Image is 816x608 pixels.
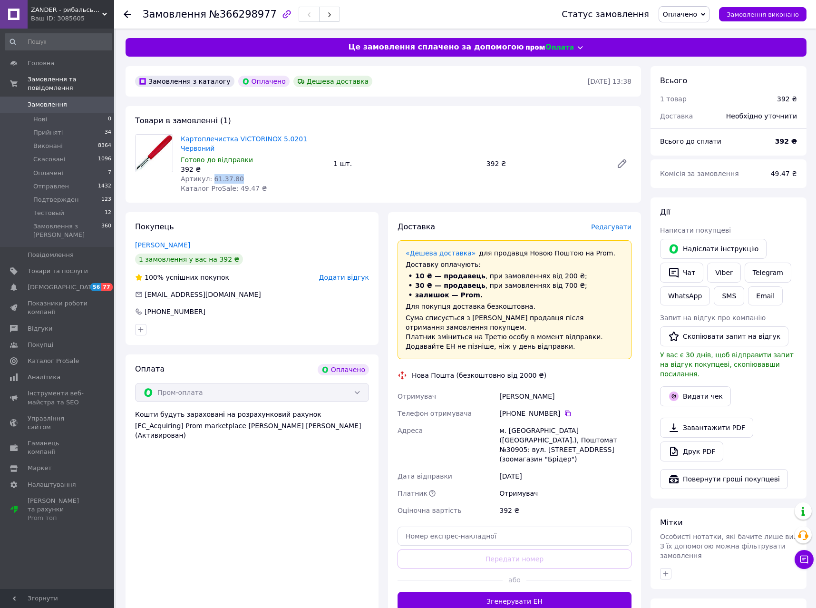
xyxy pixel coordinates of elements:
[406,313,623,351] div: Сума списується з [PERSON_NAME] продавця після отримання замовлення покупцем. Платник зміниться н...
[398,490,427,497] span: Платник
[135,421,369,440] div: [FC_Acquiring] Prom marketplace [PERSON_NAME] [PERSON_NAME] (Активирован)
[135,410,369,440] div: Кошти будуть зараховані на розрахунковий рахунок
[33,142,63,150] span: Виконані
[28,324,52,333] span: Відгуки
[497,468,633,485] div: [DATE]
[98,155,111,164] span: 1096
[293,76,372,87] div: Дешева доставка
[660,95,687,103] span: 1 товар
[33,209,64,217] span: Тестовый
[31,14,114,23] div: Ваш ID: 3085605
[562,10,649,19] div: Статус замовлення
[660,386,731,406] button: Видати чек
[28,357,79,365] span: Каталог ProSale
[33,222,101,239] span: Замовлення з [PERSON_NAME]
[415,291,483,299] span: залишок — Prom.
[238,76,290,87] div: Оплачено
[181,165,326,174] div: 392 ₴
[720,106,803,127] div: Необхідно уточнити
[660,469,788,489] button: Повернути гроші покупцеві
[660,326,788,346] button: Скопіювати запит на відгук
[101,196,111,204] span: 123
[135,116,231,125] span: Товари в замовленні (1)
[28,100,67,109] span: Замовлення
[31,6,102,14] span: ZANDER - рибальський інтернет-магазин
[406,260,623,269] div: Доставку оплачують:
[28,389,88,406] span: Інструменти веб-майстра та SEO
[406,249,476,257] a: «Дешева доставка»
[28,497,88,523] span: [PERSON_NAME] та рахунки
[497,388,633,405] div: [PERSON_NAME]
[28,267,88,275] span: Товари та послуги
[145,291,261,298] span: [EMAIL_ADDRESS][DOMAIN_NAME]
[660,76,687,85] span: Всього
[33,155,66,164] span: Скасовані
[28,341,53,349] span: Покупці
[660,533,796,559] span: Особисті нотатки, які бачите лише ви. З їх допомогою можна фільтрувати замовлення
[101,283,112,291] span: 77
[398,507,461,514] span: Оціночна вартість
[415,282,486,289] span: 30 ₴ — продавець
[398,410,472,417] span: Телефон отримувача
[745,263,791,283] a: Telegram
[660,351,794,378] span: У вас є 30 днів, щоб відправити запит на відгук покупцеві, скопіювавши посилання.
[28,75,114,92] span: Замовлення та повідомлення
[5,33,112,50] input: Пошук
[719,7,806,21] button: Замовлення виконано
[98,182,111,191] span: 1432
[398,222,435,231] span: Доставка
[33,128,63,137] span: Прийняті
[28,373,60,382] span: Аналітика
[135,364,165,373] span: Оплата
[181,135,307,152] a: Картоплечистка VICTORINOX 5.0201 Червоний
[318,364,369,375] div: Оплачено
[28,299,88,316] span: Показники роботи компанії
[90,283,101,291] span: 56
[660,170,739,177] span: Комісія за замовлення
[503,575,526,585] span: або
[660,207,670,216] span: Дії
[660,286,710,305] a: WhatsApp
[105,128,111,137] span: 34
[28,59,54,68] span: Головна
[135,254,243,265] div: 1 замовлення у вас на 392 ₴
[101,222,111,239] span: 360
[777,94,797,104] div: 392 ₴
[660,239,767,259] button: Надіслати інструкцію
[28,283,98,292] span: [DEMOGRAPHIC_DATA]
[135,273,229,282] div: успішних покупок
[406,248,623,258] div: для продавця Новою Поштою на Prom.
[660,418,753,438] a: Завантажити PDF
[497,502,633,519] div: 392 ₴
[748,286,783,305] button: Email
[660,441,723,461] a: Друк PDF
[28,514,88,522] div: Prom топ
[660,226,731,234] span: Написати покупцеві
[398,472,452,480] span: Дата відправки
[28,251,74,259] span: Повідомлення
[28,481,76,489] span: Налаштування
[181,156,253,164] span: Готово до відправки
[124,10,131,19] div: Повернутися назад
[33,169,63,177] span: Оплачені
[406,302,623,311] div: Для покупця доставка безкоштовна.
[663,10,697,18] span: Оплачено
[660,314,766,322] span: Запит на відгук про компанію
[135,222,174,231] span: Покупець
[591,223,631,231] span: Редагувати
[771,170,797,177] span: 49.47 ₴
[33,182,69,191] span: Отправлен
[406,271,623,281] li: , при замовленнях від 200 ₴;
[33,115,47,124] span: Нові
[612,154,631,173] a: Редагувати
[136,135,173,172] img: Картоплечистка VICTORINOX 5.0201 Червоний
[415,272,486,280] span: 10 ₴ — продавець
[98,142,111,150] span: 8364
[660,137,721,145] span: Всього до сплати
[330,157,482,170] div: 1 шт.
[209,9,277,20] span: №366298977
[727,11,799,18] span: Замовлення виконано
[483,157,609,170] div: 392 ₴
[28,414,88,431] span: Управління сайтом
[181,175,244,183] span: Артикул: 61.37.80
